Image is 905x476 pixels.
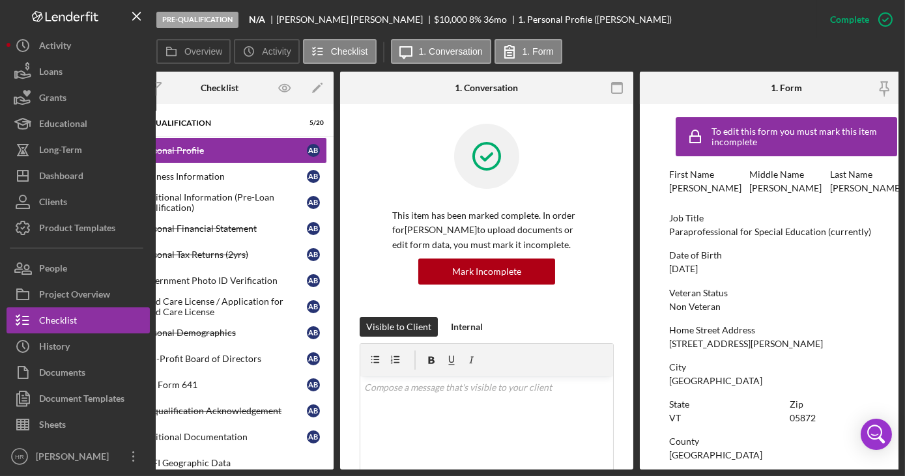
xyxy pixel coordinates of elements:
div: State [669,399,783,410]
a: Additional Information (Pre-Loan Qualification)AB [112,189,327,216]
button: Complete [817,7,898,33]
div: Document Templates [39,385,124,415]
button: Educational [7,111,150,137]
a: Loans [7,59,150,85]
button: 1. Conversation [391,39,491,64]
a: Personal ProfileAB [112,137,327,163]
label: Checklist [331,46,368,57]
div: 05872 [790,413,816,423]
button: Clients [7,189,150,215]
label: Activity [262,46,291,57]
div: First Name [669,169,743,180]
div: A B [307,274,320,287]
div: 1. Form [771,83,802,93]
div: [DATE] [669,264,698,274]
div: A B [307,144,320,157]
div: 36 mo [483,14,507,25]
div: Middle Name [749,169,823,180]
div: A B [307,404,320,417]
div: [GEOGRAPHIC_DATA] [669,376,762,386]
span: $10,000 [434,14,467,25]
div: County [669,436,904,447]
button: Product Templates [7,215,150,241]
div: Clients [39,189,67,218]
button: Internal [444,317,489,337]
div: Long-Term [39,137,82,166]
div: Additional Information (Pre-Loan Qualification) [139,192,307,213]
div: Mark Incomplete [452,259,521,285]
button: Dashboard [7,163,150,189]
div: Government Photo ID Verification [139,275,307,286]
button: Checklist [7,307,150,333]
div: History [39,333,70,363]
div: Personal Profile [139,145,307,156]
div: 1. Conversation [455,83,519,93]
div: [GEOGRAPHIC_DATA] [669,450,762,460]
div: Sheets [39,412,66,441]
div: Educational [39,111,87,140]
div: Pre-Qualification [156,12,238,28]
div: A B [307,326,320,339]
div: A B [307,248,320,261]
div: Pre-Qualification [132,119,291,127]
button: Long-Term [7,137,150,163]
div: Dashboard [39,163,83,192]
button: Activity [234,39,299,64]
div: [PERSON_NAME] [PERSON_NAME] [276,14,434,25]
div: Zip [790,399,904,410]
button: Visible to Client [360,317,438,337]
div: Project Overview [39,281,110,311]
div: Activity [39,33,71,62]
a: Personal Tax Returns (2yrs)AB [112,242,327,268]
button: HR[PERSON_NAME] [7,443,150,469]
a: Child Care License / Application for Child Care LicenseAB [112,294,327,320]
a: Additional DocumentationAB [112,424,327,450]
div: A B [307,300,320,313]
div: Child Care License / Application for Child Care License [139,296,307,317]
div: Documents [39,359,85,389]
div: Last Name [830,169,904,180]
div: Veteran Status [669,288,904,298]
a: Activity [7,33,150,59]
div: Date of Birth [669,250,904,260]
a: Government Photo ID VerificationAB [112,268,327,294]
button: Documents [7,359,150,385]
div: [PERSON_NAME] [669,183,741,193]
button: Sheets [7,412,150,438]
button: Overview [156,39,231,64]
button: History [7,333,150,359]
label: Overview [184,46,222,57]
button: Document Templates [7,385,150,412]
button: Grants [7,85,150,111]
div: Product Templates [39,215,115,244]
div: A B [307,196,320,209]
div: 8 % [469,14,481,25]
a: Personal Financial StatementAB [112,216,327,242]
div: Personal Financial Statement [139,223,307,234]
div: A B [307,222,320,235]
div: Checklist [39,307,77,337]
div: Non-Profit Board of Directors [139,354,307,364]
div: 1. Personal Profile ([PERSON_NAME]) [518,14,672,25]
a: Prequalification AcknowledgementAB [112,398,327,424]
button: Mark Incomplete [418,259,555,285]
div: Prequalification Acknowledgement [139,406,307,416]
div: [STREET_ADDRESS][PERSON_NAME] [669,339,823,349]
div: Additional Documentation [139,432,307,442]
button: Project Overview [7,281,150,307]
div: Business Information [139,171,307,182]
div: CDFI Geographic Data [139,458,326,468]
p: This item has been marked complete. In order for [PERSON_NAME] to upload documents or edit form d... [392,208,581,252]
div: A B [307,430,320,443]
div: Open Intercom Messenger [861,419,892,450]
